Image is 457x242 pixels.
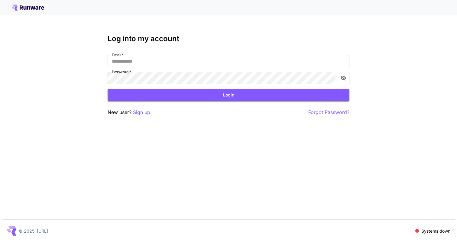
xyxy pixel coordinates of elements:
[19,228,48,234] p: © 2025, [URL]
[112,52,124,57] label: Email
[133,109,150,116] button: Sign up
[108,89,349,101] button: Login
[108,34,349,43] h3: Log into my account
[338,73,349,83] button: toggle password visibility
[112,69,131,74] label: Password
[308,109,349,116] button: Forgot Password?
[108,109,150,116] p: New user?
[421,228,450,234] p: Systems down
